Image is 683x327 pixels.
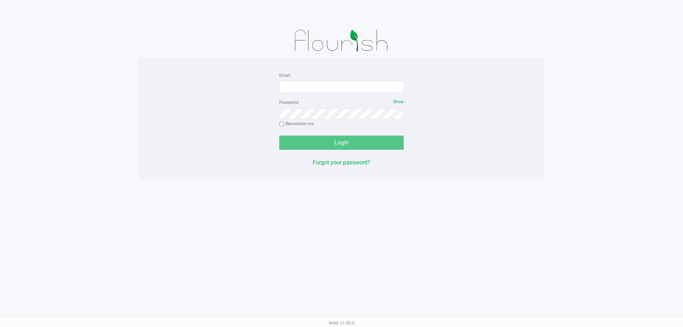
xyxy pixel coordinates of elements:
label: Email [279,72,290,79]
span: Show [393,99,404,104]
span: Web: v1.40.0 [329,320,354,326]
label: Password [279,99,298,106]
label: Remember me [279,121,313,127]
input: Remember me [279,122,284,127]
button: Forgot your password? [313,158,370,167]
